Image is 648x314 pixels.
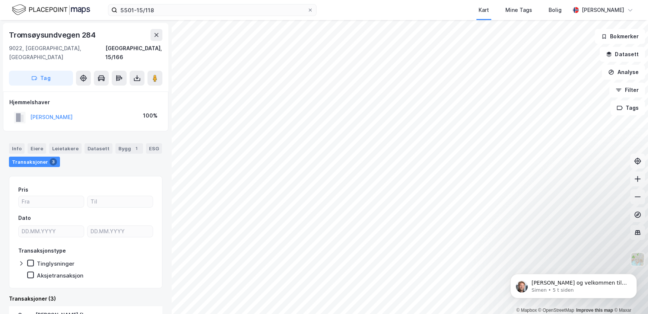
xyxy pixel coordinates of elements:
[18,185,28,194] div: Pris
[146,143,162,154] div: ESG
[85,143,112,154] div: Datasett
[9,98,162,107] div: Hjemmelshaver
[18,246,66,255] div: Transaksjonstype
[9,71,73,86] button: Tag
[9,143,25,154] div: Info
[115,143,143,154] div: Bygg
[505,6,532,15] div: Mine Tags
[595,29,645,44] button: Bokmerker
[600,47,645,62] button: Datasett
[602,65,645,80] button: Analyse
[479,6,489,15] div: Kart
[12,3,90,16] img: logo.f888ab2527a4732fd821a326f86c7f29.svg
[88,196,153,207] input: Til
[37,260,74,267] div: Tinglysninger
[37,272,83,279] div: Aksjetransaksjon
[582,6,624,15] div: [PERSON_NAME]
[516,308,537,313] a: Mapbox
[9,29,97,41] div: Tromsøysundvegen 284
[576,308,613,313] a: Improve this map
[88,226,153,237] input: DD.MM.YYYY
[19,196,84,207] input: Fra
[609,83,645,97] button: Filter
[50,158,57,166] div: 3
[105,44,162,62] div: [GEOGRAPHIC_DATA], 15/166
[18,214,31,222] div: Dato
[19,226,84,237] input: DD.MM.YYYY
[133,145,140,152] div: 1
[549,6,562,15] div: Bolig
[9,44,105,62] div: 9022, [GEOGRAPHIC_DATA], [GEOGRAPHIC_DATA]
[610,100,645,115] button: Tags
[9,157,60,167] div: Transaksjoner
[143,111,158,120] div: 100%
[630,252,645,266] img: Z
[28,143,46,154] div: Eiere
[538,308,574,313] a: OpenStreetMap
[9,294,162,303] div: Transaksjoner (3)
[499,258,648,310] iframe: Intercom notifications melding
[49,143,82,154] div: Leietakere
[117,4,307,16] input: Søk på adresse, matrikkel, gårdeiere, leietakere eller personer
